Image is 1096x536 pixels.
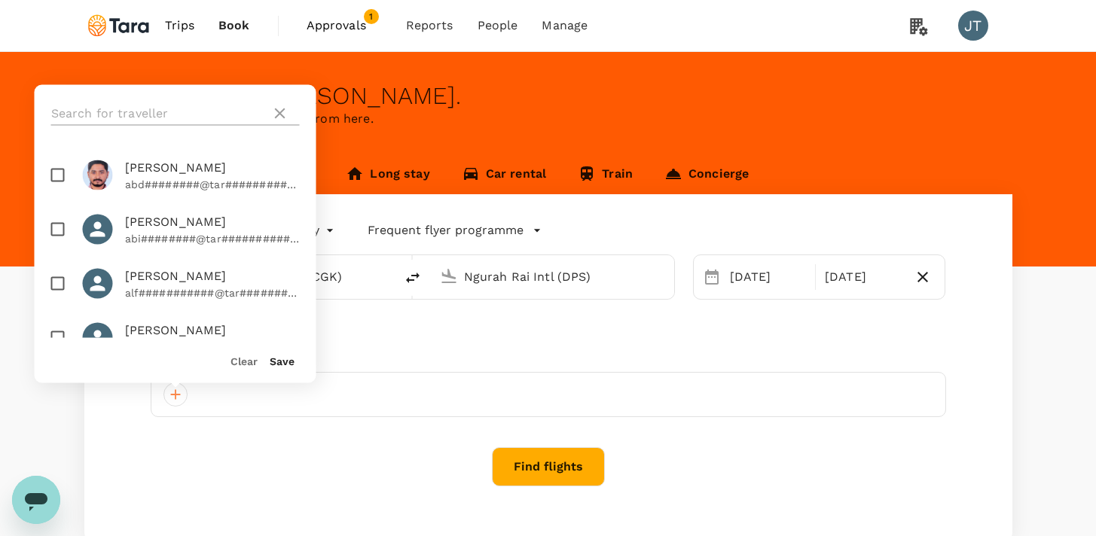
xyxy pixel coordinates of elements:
div: JT [958,11,988,41]
span: [PERSON_NAME] [125,159,300,177]
span: Reports [406,17,453,35]
iframe: Button to launch messaging window [12,476,60,524]
button: Open [664,275,667,278]
input: Going to [464,265,643,288]
span: Manage [542,17,588,35]
span: People [478,17,518,35]
a: Long stay [330,158,445,194]
img: Tara Climate Ltd [84,9,154,42]
div: [DATE] [724,262,812,292]
button: Frequent flyer programme [368,221,542,239]
p: abi########@tar############ [125,231,300,246]
button: Clear [230,355,258,367]
a: Train [562,158,649,194]
div: Travellers [151,348,946,366]
button: Open [384,275,387,278]
a: Concierge [649,158,765,194]
span: [PERSON_NAME] [125,267,300,285]
p: Planning a business trip? Get started from here. [84,110,1012,128]
span: Approvals [307,17,382,35]
button: Find flights [492,447,605,486]
p: abd########@tar############ [125,177,300,192]
div: [DATE] [819,262,907,292]
p: alf###########@tar############ [125,285,300,300]
div: Welcome back , [PERSON_NAME] . [84,82,1012,110]
span: [PERSON_NAME] [125,213,300,231]
button: Save [270,355,295,367]
span: Book [218,17,250,35]
input: Search for traveller [51,102,265,126]
span: [PERSON_NAME] [125,321,300,340]
button: delete [395,260,431,296]
img: AJ [83,160,113,190]
a: Car rental [446,158,563,194]
span: Trips [165,17,194,35]
span: 1 [364,9,379,24]
p: Frequent flyer programme [368,221,524,239]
